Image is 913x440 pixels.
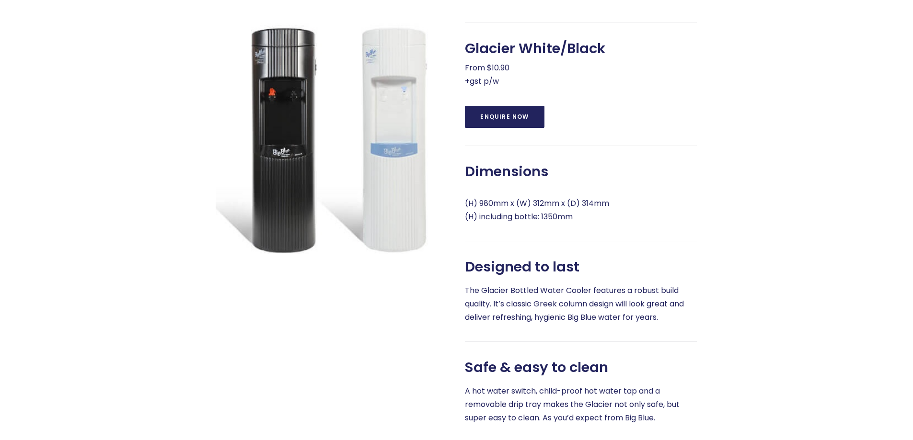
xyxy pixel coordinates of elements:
[465,40,605,57] span: Glacier White/Black
[465,359,608,376] span: Safe & easy to clean
[850,377,900,427] iframe: Chatbot
[465,284,697,324] p: The Glacier Bottled Water Cooler features a robust build quality. It’s classic Greek column desig...
[465,106,544,128] a: Enquire Now
[465,163,548,180] span: Dimensions
[465,61,697,88] p: From $10.90 +gst p/w
[465,384,697,425] p: A hot water switch, child-proof hot water tap and a removable drip tray makes the Glacier not onl...
[465,197,697,224] p: (H) 980mm x (W) 312mm x (D) 314mm (H) including bottle: 1350mm
[465,259,579,275] span: Designed to last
